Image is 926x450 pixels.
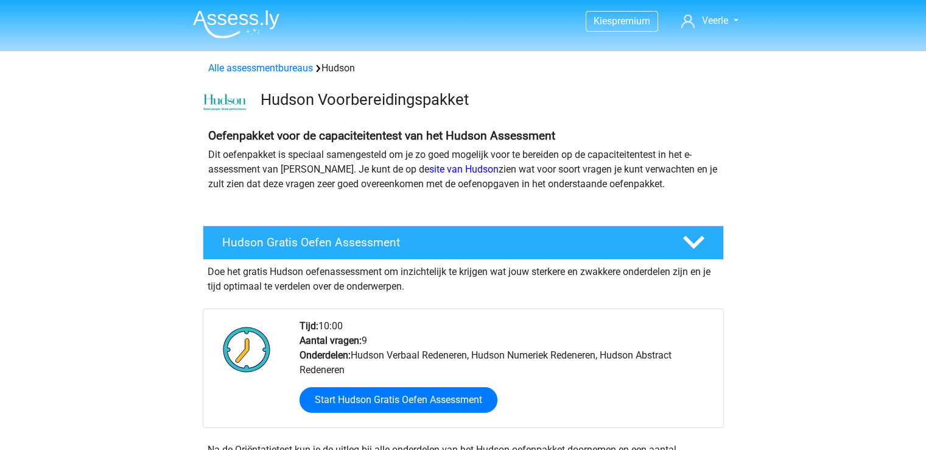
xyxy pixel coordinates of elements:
[300,335,362,346] b: Aantal vragen:
[429,163,499,175] a: site van Hudson
[290,319,723,427] div: 10:00 9 Hudson Verbaal Redeneren, Hudson Numeriek Redeneren, Hudson Abstract Redeneren
[203,260,724,294] div: Doe het gratis Hudson oefenassessment om inzichtelijk te krijgen wat jouw sterkere en zwakkere on...
[208,129,555,143] b: Oefenpakket voor de capaciteitentest van het Hudson Assessment
[203,61,723,76] div: Hudson
[193,10,279,38] img: Assessly
[594,15,612,27] span: Kies
[208,62,313,74] a: Alle assessmentbureaus
[300,320,318,332] b: Tijd:
[612,15,650,27] span: premium
[261,90,714,109] h3: Hudson Voorbereidingspakket
[702,15,728,26] span: Veerle
[216,319,278,380] img: Klok
[300,387,497,413] a: Start Hudson Gratis Oefen Assessment
[208,148,718,191] p: Dit oefenpakket is speciaal samengesteld om je zo goed mogelijk voor te bereiden op de capaciteit...
[586,13,658,29] a: Kiespremium
[222,235,663,249] h4: Hudson Gratis Oefen Assessment
[198,226,729,260] a: Hudson Gratis Oefen Assessment
[300,349,351,361] b: Onderdelen:
[676,13,743,28] a: Veerle
[203,94,247,111] img: cefd0e47479f4eb8e8c001c0d358d5812e054fa8.png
